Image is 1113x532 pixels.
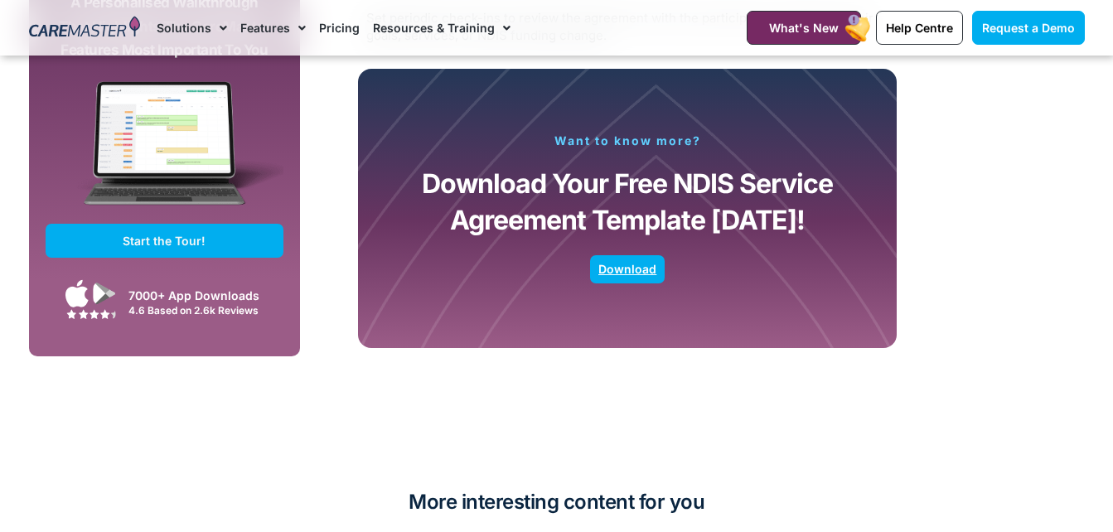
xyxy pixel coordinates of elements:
[405,133,849,148] p: Want to know more?
[66,309,116,319] img: Google Play Store App Review Stars
[123,234,206,248] span: Start the Tour!
[128,304,275,317] div: 4.6 Based on 2.6k Reviews
[46,224,284,258] a: Start the Tour!
[405,166,849,239] p: Download Your Free NDIS Service Agreement Template [DATE]!
[769,21,839,35] span: What's New
[46,81,284,224] img: CareMaster Software Mockup on Screen
[747,11,861,45] a: What's New
[982,21,1075,35] span: Request a Demo
[65,279,89,307] img: Apple App Store Icon
[590,255,665,283] a: Download
[886,21,953,35] span: Help Centre
[128,287,275,304] div: 7000+ App Downloads
[29,489,1085,515] h2: More interesting content for you
[876,11,963,45] a: Help Centre
[972,11,1085,45] a: Request a Demo
[598,265,656,273] span: Download
[93,281,116,306] img: Google Play App Icon
[29,16,141,41] img: CareMaster Logo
